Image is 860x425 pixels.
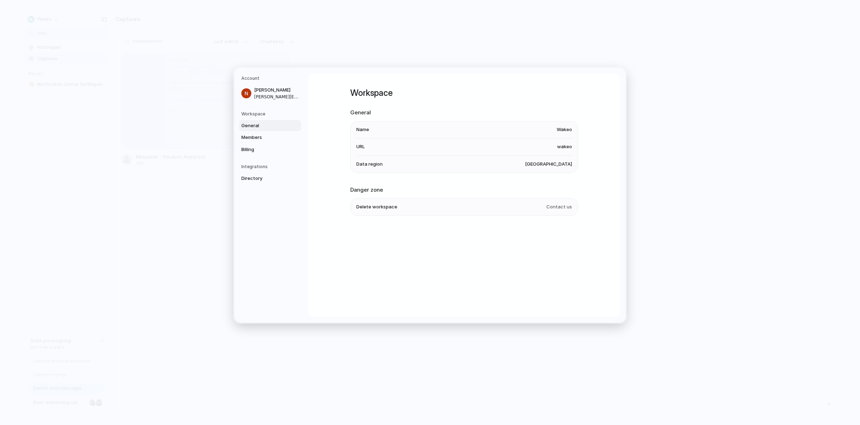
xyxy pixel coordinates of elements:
[254,94,300,100] span: [PERSON_NAME][EMAIL_ADDRESS][PERSON_NAME][DOMAIN_NAME]
[239,173,301,184] a: Directory
[241,164,301,170] h5: Integrations
[356,161,383,168] span: Data region
[356,144,365,151] span: URL
[241,146,287,153] span: Billing
[241,134,287,141] span: Members
[241,175,287,182] span: Directory
[557,126,572,134] span: Wakeo
[241,111,301,117] h5: Workspace
[350,109,578,117] h2: General
[241,75,301,82] h5: Account
[239,84,301,102] a: [PERSON_NAME][PERSON_NAME][EMAIL_ADDRESS][PERSON_NAME][DOMAIN_NAME]
[239,132,301,143] a: Members
[557,144,572,151] span: wakeo
[350,186,578,194] h2: Danger zone
[546,204,572,211] span: Contact us
[239,120,301,131] a: General
[241,122,287,129] span: General
[239,144,301,155] a: Billing
[525,161,572,168] span: [GEOGRAPHIC_DATA]
[356,204,397,211] span: Delete workspace
[350,87,578,99] h1: Workspace
[356,126,369,134] span: Name
[254,87,300,94] span: [PERSON_NAME]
